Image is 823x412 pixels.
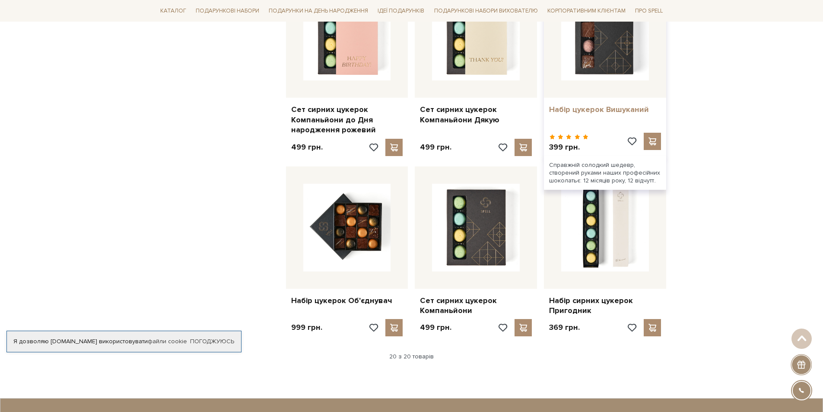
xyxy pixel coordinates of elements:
p: 499 грн. [420,323,451,332]
a: Подарункові набори [192,4,263,18]
p: 499 грн. [291,142,323,152]
div: 20 з 20 товарів [153,353,670,361]
a: Подарунки на День народження [265,4,372,18]
a: Корпоративним клієнтам [544,3,629,18]
div: Я дозволяю [DOMAIN_NAME] використовувати [7,338,241,345]
p: 499 грн. [420,142,451,152]
p: 369 грн. [549,323,580,332]
a: Сет сирних цукерок Компаньйони до Дня народження рожевий [291,105,403,135]
a: Набір цукерок Вишуканий [549,105,661,115]
a: Про Spell [632,4,666,18]
a: Ідеї подарунків [374,4,428,18]
a: Каталог [157,4,190,18]
p: 399 грн. [549,142,588,152]
a: Сет сирних цукерок Компаньйони [420,296,532,316]
a: Подарункові набори вихователю [431,3,541,18]
a: Набір сирних цукерок Пригодник [549,296,661,316]
a: Погоджуюсь [190,338,234,345]
a: Сет сирних цукерок Компаньйони Дякую [420,105,532,125]
a: файли cookie [148,338,187,345]
a: Набір цукерок Об'єднувач [291,296,403,306]
div: Справжній солодкий шедевр, створений руками наших професійних шоколатьє: 12 місяців року, 12 відч... [544,156,666,190]
p: 999 грн. [291,323,322,332]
